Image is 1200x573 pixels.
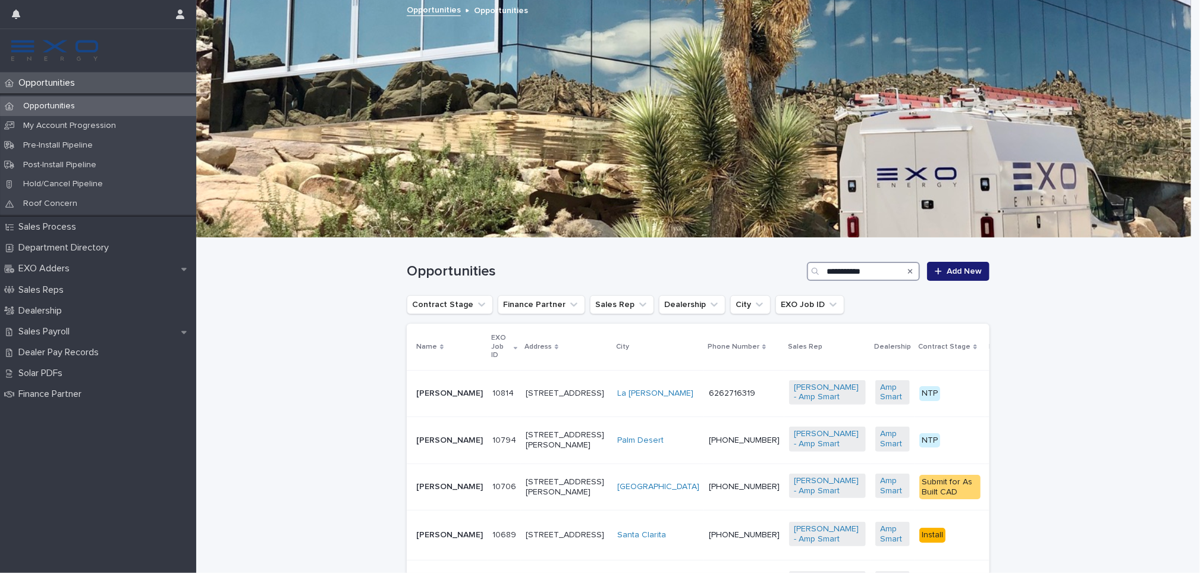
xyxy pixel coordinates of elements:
[492,528,519,540] p: 10689
[880,524,905,544] a: Amp Smart
[14,101,84,111] p: Opportunities
[14,263,79,274] p: EXO Adders
[14,140,102,151] p: Pre-Install Pipeline
[492,386,516,399] p: 10814
[617,389,693,399] a: La [PERSON_NAME]
[407,511,1143,560] tr: [PERSON_NAME]1068910689 [STREET_ADDRESS]Santa Clarita [PHONE_NUMBER][PERSON_NAME] - Amp Smart Amp...
[14,121,125,131] p: My Account Progression
[407,370,1143,417] tr: [PERSON_NAME]1081410814 [STREET_ADDRESS]La [PERSON_NAME] 6262716319[PERSON_NAME] - Amp Smart Amp ...
[616,340,629,353] p: City
[492,433,519,446] p: 10794
[14,305,71,317] p: Dealership
[14,160,106,170] p: Post-Install Pipeline
[416,530,483,540] p: [PERSON_NAME]
[947,267,982,275] span: Add New
[807,262,920,281] input: Search
[14,284,73,296] p: Sales Reps
[730,295,771,314] button: City
[416,340,437,353] p: Name
[590,295,654,314] button: Sales Rep
[14,326,79,337] p: Sales Payroll
[14,77,84,89] p: Opportunities
[416,389,483,399] p: [PERSON_NAME]
[14,389,91,400] p: Finance Partner
[775,295,844,314] button: EXO Job ID
[918,340,970,353] p: Contract Stage
[794,476,861,496] a: [PERSON_NAME] - Amp Smart
[524,340,552,353] p: Address
[708,340,759,353] p: Phone Number
[407,295,493,314] button: Contract Stage
[880,429,905,449] a: Amp Smart
[919,475,981,500] div: Submit for As Built CAD
[788,340,822,353] p: Sales Rep
[880,383,905,403] a: Amp Smart
[498,295,585,314] button: Finance Partner
[709,531,780,539] a: [PHONE_NUMBER]
[491,331,511,362] p: EXO Job ID
[14,179,112,189] p: Hold/Cancel Pipeline
[927,262,989,281] a: Add New
[919,433,940,448] div: NTP
[659,295,725,314] button: Dealership
[526,430,608,450] p: [STREET_ADDRESS][PERSON_NAME]
[919,386,940,401] div: NTP
[14,221,86,233] p: Sales Process
[407,2,461,16] a: Opportunities
[474,3,528,16] p: Opportunities
[794,383,861,403] a: [PERSON_NAME] - Amp Smart
[919,528,945,543] div: Install
[416,436,483,446] p: [PERSON_NAME]
[989,340,1043,353] p: Finance Partner
[526,389,608,399] p: [STREET_ADDRESS]
[794,524,861,544] a: [PERSON_NAME] - Amp Smart
[794,429,861,449] a: [PERSON_NAME] - Amp Smart
[10,39,100,62] img: FKS5r6ZBThi8E5hshIGi
[416,482,483,492] p: [PERSON_NAME]
[407,263,802,280] h1: Opportunities
[14,347,108,358] p: Dealer Pay Records
[407,417,1143,464] tr: [PERSON_NAME]1079410794 [STREET_ADDRESS][PERSON_NAME]Palm Desert [PHONE_NUMBER][PERSON_NAME] - Am...
[709,436,780,444] a: [PHONE_NUMBER]
[526,477,608,497] p: [STREET_ADDRESS][PERSON_NAME]
[14,368,72,379] p: Solar PDFs
[617,482,699,492] a: [GEOGRAPHIC_DATA]
[709,389,755,397] a: 6262716319
[880,476,905,496] a: Amp Smart
[874,340,911,353] p: Dealership
[492,480,519,492] p: 10706
[14,242,118,253] p: Department Directory
[526,530,608,540] p: [STREET_ADDRESS]
[709,483,780,491] a: [PHONE_NUMBER]
[617,436,664,446] a: Palm Desert
[617,530,666,540] a: Santa Clarita
[14,199,87,209] p: Roof Concern
[407,464,1143,511] tr: [PERSON_NAME]1070610706 [STREET_ADDRESS][PERSON_NAME][GEOGRAPHIC_DATA] [PHONE_NUMBER][PERSON_NAME...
